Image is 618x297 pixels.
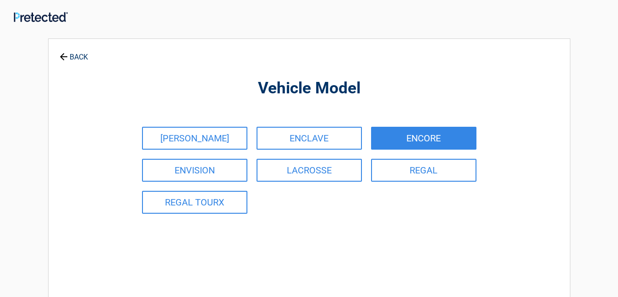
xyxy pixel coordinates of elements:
[371,127,476,150] a: ENCORE
[99,78,520,99] h2: Vehicle Model
[257,127,362,150] a: ENCLAVE
[58,45,90,61] a: BACK
[142,191,247,214] a: REGAL TOURX
[371,159,476,182] a: REGAL
[257,159,362,182] a: LACROSSE
[14,12,68,22] img: Main Logo
[142,127,247,150] a: [PERSON_NAME]
[142,159,247,182] a: ENVISION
